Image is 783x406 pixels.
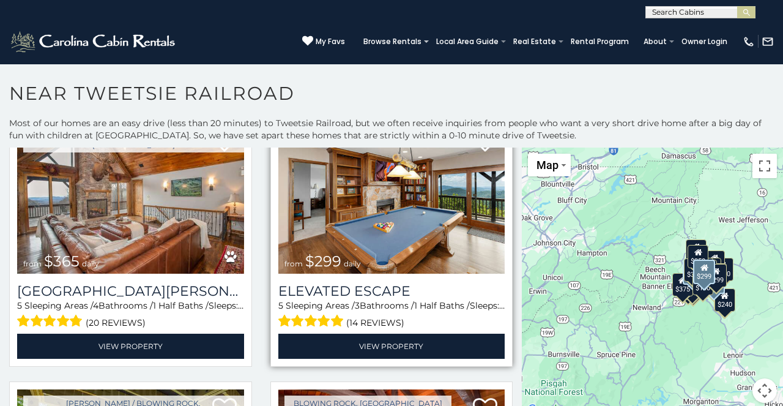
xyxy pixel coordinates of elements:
[17,122,244,274] img: Mountain Laurel Lodge
[675,33,733,50] a: Owner Login
[316,36,345,47] span: My Favs
[23,259,42,268] span: from
[44,252,80,270] span: $365
[278,283,505,299] a: Elevated Escape
[528,154,571,176] button: Change map style
[17,299,244,331] div: Sleeping Areas / Bathrooms / Sleeps:
[153,300,209,311] span: 1 Half Baths /
[355,300,360,311] span: 3
[93,300,98,311] span: 4
[683,260,705,285] div: $315
[762,36,774,48] img: mail-regular-white.png
[9,29,179,54] img: White-1-2.png
[703,269,725,294] div: $350
[752,154,777,178] button: Toggle fullscreen view
[414,300,470,311] span: 1 Half Baths /
[672,273,692,296] div: $375
[17,283,244,299] h3: Mountain Laurel Lodge
[278,122,505,274] a: Elevated Escape from $299 daily
[637,33,673,50] a: About
[743,36,755,48] img: phone-regular-white.png
[688,245,708,268] div: $250
[278,334,505,359] a: View Property
[278,299,505,331] div: Sleeping Areas / Bathrooms / Sleeps:
[752,378,777,403] button: Map camera controls
[704,250,725,273] div: $235
[82,259,99,268] span: daily
[705,264,726,287] div: $299
[682,276,703,299] div: $345
[302,36,345,48] a: My Favs
[278,122,505,274] img: Elevated Escape
[305,252,341,270] span: $299
[678,275,699,298] div: $355
[693,259,715,284] div: $299
[86,315,146,331] span: (20 reviews)
[681,274,702,297] div: $220
[17,334,244,359] a: View Property
[17,283,244,299] a: [GEOGRAPHIC_DATA][PERSON_NAME]
[344,259,361,268] span: daily
[692,271,713,295] div: $140
[278,300,283,311] span: 5
[536,159,558,171] span: Map
[346,315,404,331] span: (14 reviews)
[686,239,707,263] div: $260
[712,258,733,281] div: $930
[284,259,303,268] span: from
[507,33,562,50] a: Real Estate
[17,122,244,274] a: Mountain Laurel Lodge from $365 daily
[357,33,428,50] a: Browse Rentals
[17,300,22,311] span: 5
[714,288,735,311] div: $240
[565,33,635,50] a: Rental Program
[684,258,705,281] div: $395
[430,33,505,50] a: Local Area Guide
